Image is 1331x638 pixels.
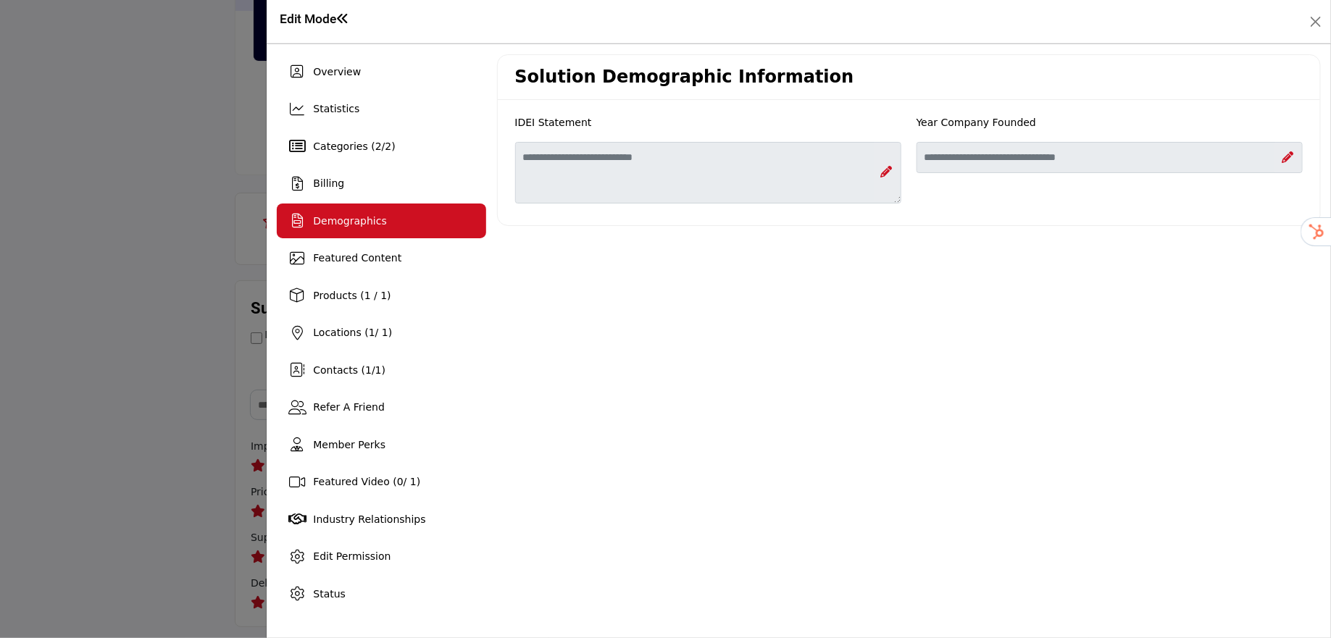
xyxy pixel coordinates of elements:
span: Categories ( / ) [313,140,395,152]
span: Refer A Friend [313,401,385,413]
span: 2 [385,140,391,152]
span: 1 [369,327,375,338]
h2: Solution Demographic Information [515,67,854,88]
span: Member Perks [313,439,385,450]
label: Year Company Founded [917,115,1036,130]
span: 2 [375,140,382,152]
span: Billing [313,177,344,189]
textarea: Enter value for IDEI Statement [515,142,901,203]
span: Locations ( / 1) [313,327,392,338]
input: Enter value for Year Company Founded [917,142,1303,173]
span: Demographics [313,215,386,227]
span: Featured Video ( / 1) [313,476,420,487]
span: 0 [397,476,404,487]
span: Overview [313,66,361,77]
span: Featured Content [313,252,401,264]
span: Products (1 / 1) [313,290,391,301]
span: Industry Relationships [313,513,425,525]
h1: Edit Mode [280,12,349,27]
span: 1 [375,364,382,376]
span: Status [313,588,346,600]
span: 1 [365,364,372,376]
button: Close [1306,12,1326,32]
label: IDEI Statement [515,115,592,130]
span: Contacts ( / ) [313,364,385,376]
span: Statistics [313,103,359,114]
span: Edit Permission [313,550,391,562]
